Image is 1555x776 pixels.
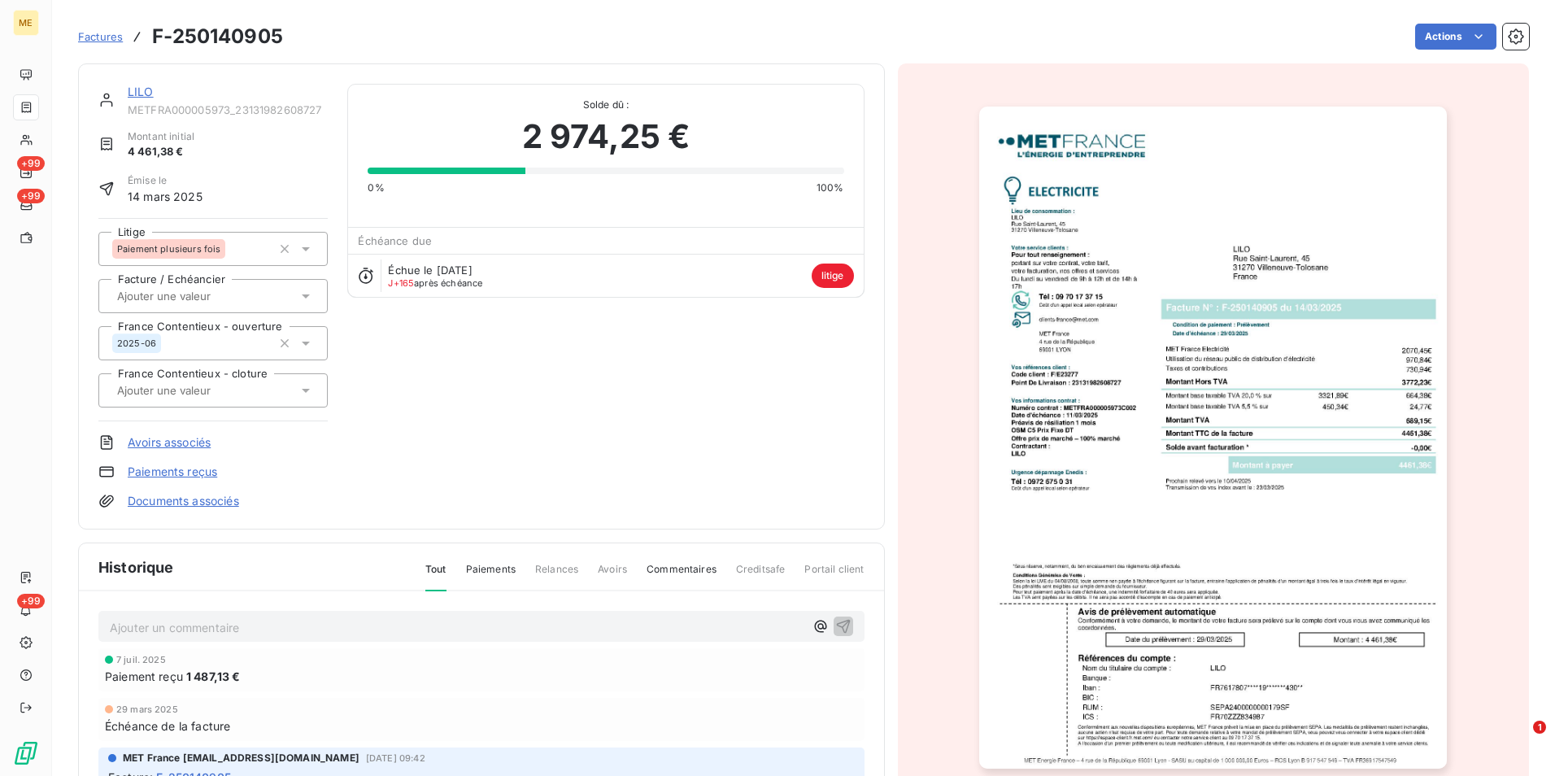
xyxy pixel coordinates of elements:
iframe: Intercom live chat [1500,721,1539,760]
span: 29 mars 2025 [116,704,178,714]
span: 1 487,13 € [186,668,241,685]
span: [DATE] 09:42 [366,753,425,763]
span: J+165 [388,277,414,289]
span: 2025-06 [117,338,156,348]
span: Échue le [DATE] [388,264,472,277]
span: Tout [425,562,446,591]
span: METFRA000005973_23131982608727 [128,103,328,116]
span: Factures [78,30,123,43]
a: Documents associés [128,493,239,509]
input: Ajouter une valeur [115,383,279,398]
span: Avoirs [598,562,627,590]
span: Échéance de la facture [105,717,230,735]
button: Actions [1415,24,1496,50]
span: Historique [98,556,174,578]
span: Creditsafe [736,562,786,590]
a: Factures [78,28,123,45]
span: après échéance [388,278,482,288]
span: Solde dû : [368,98,843,112]
span: 14 mars 2025 [128,188,203,205]
span: +99 [17,189,45,203]
a: Paiements reçus [128,464,217,480]
span: 7 juil. 2025 [116,655,166,665]
span: Relances [535,562,578,590]
span: Portail client [804,562,864,590]
a: Avoirs associés [128,434,211,451]
span: Commentaires [647,562,717,590]
div: ME [13,10,39,36]
img: invoice_thumbnail [979,107,1447,769]
span: 0% [368,181,384,195]
span: +99 [17,156,45,171]
span: 2 974,25 € [522,112,690,161]
span: MET France [EMAIL_ADDRESS][DOMAIN_NAME] [123,751,359,765]
span: Émise le [128,173,203,188]
img: Logo LeanPay [13,740,39,766]
span: 1 [1533,721,1546,734]
span: +99 [17,594,45,608]
a: LILO [128,85,154,98]
span: Échéance due [358,234,432,247]
h3: F-250140905 [152,22,283,51]
span: litige [812,264,854,288]
span: Paiement reçu [105,668,183,685]
span: Paiement plusieurs fois [117,244,220,254]
span: 100% [817,181,844,195]
input: Ajouter une valeur [115,289,279,303]
span: Montant initial [128,129,194,144]
span: 4 461,38 € [128,144,194,160]
span: Paiements [466,562,516,590]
